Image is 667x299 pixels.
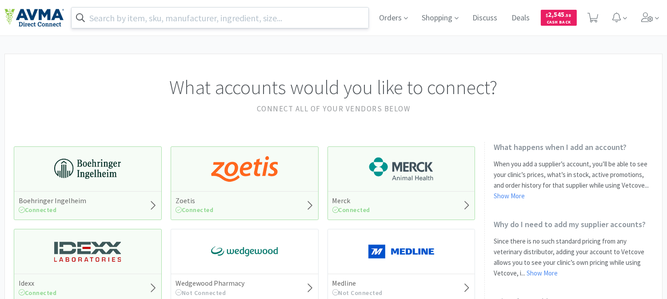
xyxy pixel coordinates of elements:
[494,159,653,201] p: When you add a supplier’s account, you’ll be able to see your clinic’s prices, what’s in stock, a...
[527,269,558,277] a: Show More
[211,156,278,182] img: a673e5ab4e5e497494167fe422e9a3ab.png
[19,289,57,297] span: Connected
[19,279,57,288] h5: Idexx
[4,8,64,27] img: e4e33dab9f054f5782a47901c742baa9_102.png
[54,238,121,265] img: 13250b0087d44d67bb1668360c5632f9_13.png
[54,156,121,182] img: 730db3968b864e76bcafd0174db25112_22.png
[332,196,371,205] h5: Merck
[546,10,571,19] span: 2,545
[14,103,653,115] h2: Connect all of your vendors below
[332,289,383,297] span: Not Connected
[19,206,57,214] span: Connected
[494,219,653,229] h2: Why do I need to add my supplier accounts?
[368,156,435,182] img: 6d7abf38e3b8462597f4a2f88dede81e_176.png
[19,196,86,205] h5: Boehringer Ingelheim
[332,206,371,214] span: Connected
[541,6,577,30] a: $2,545.58Cash Back
[546,20,571,26] span: Cash Back
[494,142,653,152] h2: What happens when I add an account?
[72,8,368,28] input: Search by item, sku, manufacturer, ingredient, size...
[176,279,244,288] h5: Wedgewood Pharmacy
[211,238,278,265] img: e40baf8987b14801afb1611fffac9ca4_8.png
[494,236,653,279] p: Since there is no such standard pricing from any veterinary distributor, adding your account to V...
[176,196,214,205] h5: Zoetis
[546,12,548,18] span: $
[368,238,435,265] img: a646391c64b94eb2892348a965bf03f3_134.png
[508,14,534,22] a: Deals
[494,192,525,200] a: Show More
[14,72,653,103] h1: What accounts would you like to connect?
[469,14,501,22] a: Discuss
[565,12,571,18] span: . 58
[332,279,383,288] h5: Medline
[176,206,214,214] span: Connected
[176,289,226,297] span: Not Connected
